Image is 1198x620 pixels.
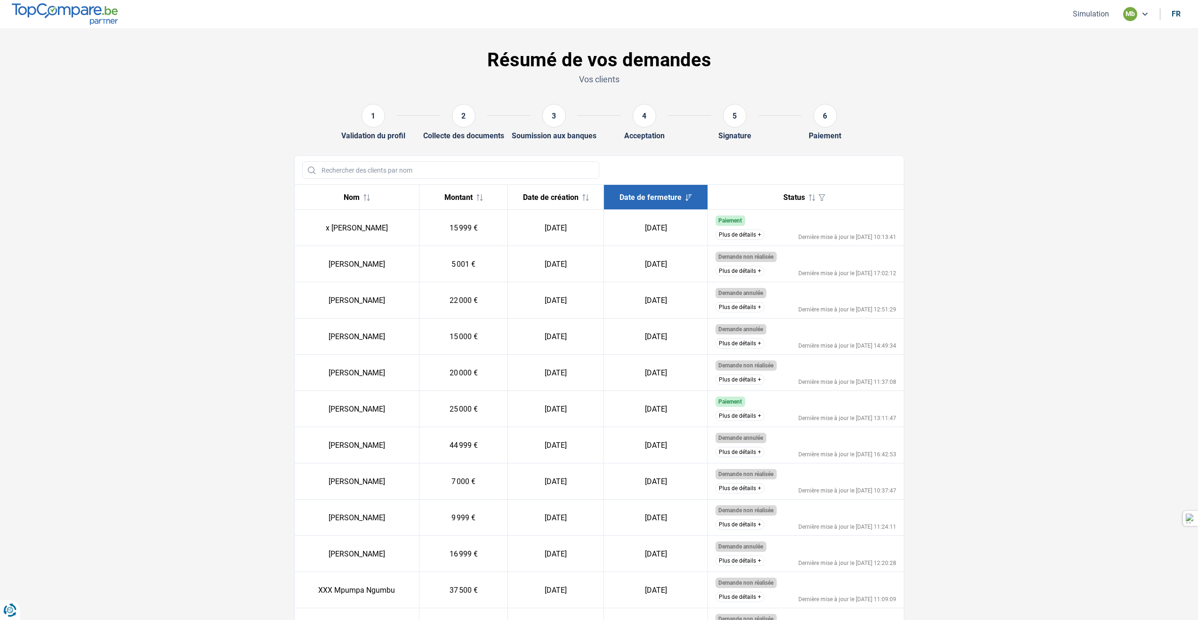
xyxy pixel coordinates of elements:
td: [DATE] [508,282,604,318]
td: XXX Mpumpa Ngumbu [295,572,419,608]
td: [DATE] [508,572,604,608]
span: Demande non réalisée [718,507,773,514]
td: [DATE] [508,246,604,282]
div: Dernière mise à jour le [DATE] 11:24:11 [798,524,896,530]
td: [PERSON_NAME] [295,536,419,572]
span: Demande non réalisée [718,580,773,586]
div: Dernière mise à jour le [DATE] 11:37:08 [798,379,896,385]
div: Dernière mise à jour le [DATE] 13:11:47 [798,415,896,421]
button: Plus de détails [716,447,764,457]
button: Plus de détails [716,266,764,276]
img: TopCompare.be [12,3,118,24]
h1: Résumé de vos demandes [294,49,904,72]
td: [PERSON_NAME] [295,427,419,463]
div: Dernière mise à jour le [DATE] 12:20:28 [798,560,896,566]
div: Dernière mise à jour le [DATE] 11:09:09 [798,596,896,602]
span: Date de création [523,193,579,202]
td: 37 500 € [419,572,508,608]
div: 6 [813,104,837,127]
div: Validation du profil [341,131,405,140]
span: Status [783,193,805,202]
td: [PERSON_NAME] [295,355,419,391]
span: Nom [344,193,360,202]
div: fr [1172,9,1181,18]
span: Demande annulée [718,435,763,441]
div: 3 [542,104,566,127]
span: Demande annulée [718,543,763,550]
div: Paiement [809,131,841,140]
td: [DATE] [508,318,604,355]
td: [DATE] [508,536,604,572]
button: Plus de détails [716,338,764,349]
div: Collecte des documents [423,131,504,140]
td: 44 999 € [419,427,508,463]
td: [DATE] [604,355,708,391]
button: Plus de détails [716,592,764,602]
span: Paiement [718,217,742,224]
td: 15 999 € [419,210,508,246]
td: 25 000 € [419,391,508,427]
td: [PERSON_NAME] [295,282,419,318]
td: [DATE] [508,391,604,427]
div: 5 [723,104,747,127]
div: Dernière mise à jour le [DATE] 16:42:53 [798,452,896,457]
td: x [PERSON_NAME] [295,210,419,246]
td: [DATE] [508,463,604,500]
td: [DATE] [508,355,604,391]
td: [PERSON_NAME] [295,391,419,427]
td: [PERSON_NAME] [295,246,419,282]
div: mb [1123,7,1137,21]
td: [DATE] [604,282,708,318]
div: Dernière mise à jour le [DATE] 10:37:47 [798,488,896,493]
button: Plus de détails [716,556,764,566]
td: [DATE] [604,318,708,355]
td: [DATE] [604,536,708,572]
button: Plus de détails [716,519,764,530]
td: [PERSON_NAME] [295,318,419,355]
td: [DATE] [508,427,604,463]
td: [DATE] [604,427,708,463]
td: [PERSON_NAME] [295,500,419,536]
button: Simulation [1070,9,1112,19]
button: Plus de détails [716,411,764,421]
td: 20 000 € [419,355,508,391]
div: Dernière mise à jour le [DATE] 12:51:29 [798,307,896,312]
td: [DATE] [604,500,708,536]
td: 9 999 € [419,500,508,536]
span: Demande non réalisée [718,254,773,260]
td: 22 000 € [419,282,508,318]
span: Demande non réalisée [718,362,773,369]
td: 5 001 € [419,246,508,282]
button: Plus de détails [716,230,764,240]
div: Soumission aux banques [512,131,596,140]
td: [PERSON_NAME] [295,463,419,500]
td: [DATE] [604,391,708,427]
p: Vos clients [294,73,904,85]
td: [DATE] [508,500,604,536]
input: Rechercher des clients par nom [302,161,599,179]
td: 7 000 € [419,463,508,500]
td: [DATE] [604,246,708,282]
span: Demande annulée [718,290,763,296]
div: 2 [452,104,475,127]
button: Plus de détails [716,302,764,312]
span: Demande non réalisée [718,471,773,477]
div: Dernière mise à jour le [DATE] 14:49:34 [798,343,896,349]
div: Acceptation [624,131,665,140]
td: [DATE] [508,210,604,246]
span: Paiement [718,398,742,405]
span: Montant [444,193,473,202]
td: [DATE] [604,463,708,500]
div: Signature [718,131,751,140]
button: Plus de détails [716,374,764,385]
div: Dernière mise à jour le [DATE] 10:13:41 [798,234,896,240]
td: 15 000 € [419,318,508,355]
td: 16 999 € [419,536,508,572]
span: Demande annulée [718,326,763,333]
button: Plus de détails [716,483,764,493]
div: 1 [362,104,385,127]
div: 4 [633,104,656,127]
div: Dernière mise à jour le [DATE] 17:02:12 [798,270,896,276]
td: [DATE] [604,572,708,608]
span: Date de fermeture [619,193,682,202]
